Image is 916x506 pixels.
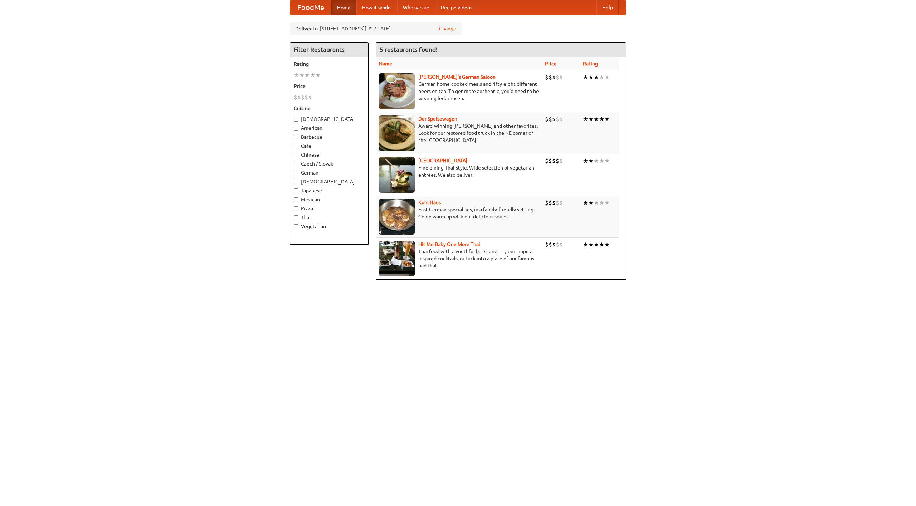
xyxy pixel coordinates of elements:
li: $ [552,199,556,207]
li: $ [559,73,563,81]
li: $ [549,115,552,123]
a: [GEOGRAPHIC_DATA] [418,158,467,163]
a: Rating [583,61,598,67]
li: $ [545,115,549,123]
div: Deliver to: [STREET_ADDRESS][US_STATE] [290,22,462,35]
li: ★ [604,157,610,165]
li: $ [549,241,552,249]
img: satay.jpg [379,157,415,193]
input: German [294,171,298,175]
input: [DEMOGRAPHIC_DATA] [294,117,298,122]
li: ★ [588,73,594,81]
li: ★ [599,115,604,123]
li: ★ [599,241,604,249]
label: German [294,169,365,176]
li: ★ [583,115,588,123]
p: Award-winning [PERSON_NAME] and other favorites. Look for our restored food truck in the NE corne... [379,122,539,144]
li: ★ [599,199,604,207]
li: ★ [310,71,315,79]
img: esthers.jpg [379,73,415,109]
li: $ [549,199,552,207]
input: Cafe [294,144,298,148]
input: Barbecue [294,135,298,139]
li: ★ [594,115,599,123]
li: $ [559,199,563,207]
li: ★ [604,199,610,207]
a: Who we are [397,0,435,15]
li: $ [301,93,304,101]
p: Thai food with a youthful bar scene. Try our tropical inspired cocktails, or tuck into a plate of... [379,248,539,269]
label: [DEMOGRAPHIC_DATA] [294,178,365,185]
input: Vegetarian [294,224,298,229]
li: $ [559,241,563,249]
li: $ [308,93,312,101]
label: Czech / Slovak [294,160,365,167]
a: Help [596,0,619,15]
a: Der Speisewagen [418,116,457,122]
input: Thai [294,215,298,220]
li: $ [556,199,559,207]
a: FoodMe [290,0,331,15]
h5: Cuisine [294,105,365,112]
li: ★ [594,157,599,165]
img: speisewagen.jpg [379,115,415,151]
li: $ [545,157,549,165]
li: ★ [304,71,310,79]
li: $ [559,157,563,165]
label: Chinese [294,151,365,158]
li: ★ [604,241,610,249]
label: Thai [294,214,365,221]
li: ★ [588,115,594,123]
li: ★ [594,199,599,207]
img: kohlhaus.jpg [379,199,415,235]
input: Czech / Slovak [294,162,298,166]
li: ★ [294,71,299,79]
p: German home-cooked meals and fifty-eight different beers on tap. To get more authentic, you'd nee... [379,80,539,102]
a: [PERSON_NAME]'s German Saloon [418,74,496,80]
li: $ [549,73,552,81]
a: Price [545,61,557,67]
li: $ [552,157,556,165]
li: ★ [604,73,610,81]
label: Pizza [294,205,365,212]
li: $ [552,115,556,123]
li: ★ [315,71,321,79]
input: American [294,126,298,131]
a: Home [331,0,356,15]
input: Mexican [294,197,298,202]
li: ★ [583,241,588,249]
li: $ [552,73,556,81]
h4: Filter Restaurants [290,43,368,57]
a: Kohl Haus [418,200,441,205]
li: ★ [583,73,588,81]
li: $ [549,157,552,165]
li: ★ [583,199,588,207]
input: Chinese [294,153,298,157]
label: Japanese [294,187,365,194]
li: $ [556,73,559,81]
li: $ [556,115,559,123]
li: ★ [588,199,594,207]
ng-pluralize: 5 restaurants found! [380,46,438,53]
li: ★ [599,73,604,81]
li: $ [552,241,556,249]
label: Barbecue [294,133,365,141]
label: Mexican [294,196,365,203]
label: American [294,124,365,132]
input: Japanese [294,188,298,193]
li: ★ [594,73,599,81]
li: ★ [588,241,594,249]
a: Hit Me Baby One More Thai [418,241,480,247]
li: ★ [594,241,599,249]
li: ★ [588,157,594,165]
p: East German specialties, in a family-friendly setting. Come warm up with our delicious soups. [379,206,539,220]
li: $ [559,115,563,123]
h5: Price [294,83,365,90]
li: ★ [604,115,610,123]
img: babythai.jpg [379,241,415,276]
